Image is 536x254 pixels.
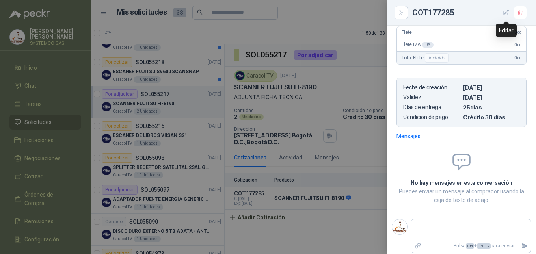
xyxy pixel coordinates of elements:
div: COT177285 [412,6,527,19]
img: Company Logo [392,219,407,234]
div: 0 % [422,42,434,48]
p: Días de entrega [403,104,460,111]
p: Crédito 30 días [463,114,520,121]
h2: No hay mensajes en esta conversación [396,178,527,187]
p: Fecha de creación [403,84,460,91]
p: Condición de pago [403,114,460,121]
p: Validez [403,94,460,101]
span: Flete [402,30,412,35]
span: Total Flete [402,53,450,63]
span: ,00 [517,43,521,47]
span: Flete IVA [402,42,434,48]
p: [DATE] [463,94,520,101]
p: [DATE] [463,84,520,91]
p: Puedes enviar un mensaje al comprador usando la caja de texto de abajo. [396,187,527,204]
div: Incluido [425,53,449,63]
p: Pulsa + para enviar [424,239,518,253]
span: ,00 [517,30,521,35]
span: ENTER [477,243,491,249]
span: 0 [514,30,521,35]
button: Enviar [518,239,531,253]
button: Close [396,8,406,17]
p: 25 dias [463,104,520,111]
span: ,00 [517,56,521,60]
div: Editar [496,24,517,37]
span: 0 [514,55,521,61]
div: Mensajes [396,132,421,141]
span: Ctrl [466,243,474,249]
span: 0 [514,42,521,48]
label: Adjuntar archivos [411,239,424,253]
